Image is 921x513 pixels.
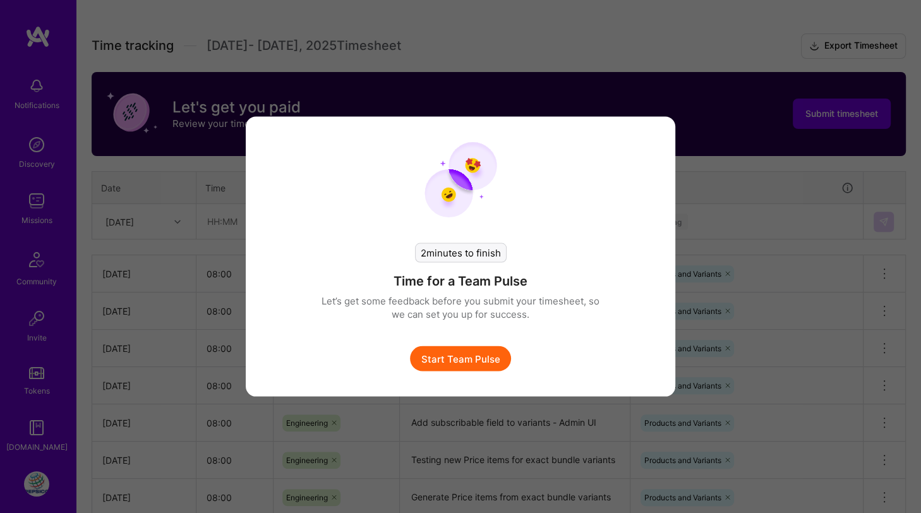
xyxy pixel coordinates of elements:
[322,294,599,321] p: Let’s get some feedback before you submit your timesheet, so we can set you up for success.
[246,117,675,397] div: modal
[424,142,497,218] img: team pulse start
[410,346,511,371] button: Start Team Pulse
[394,273,527,289] h4: Time for a Team Pulse
[415,243,507,263] div: 2 minutes to finish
